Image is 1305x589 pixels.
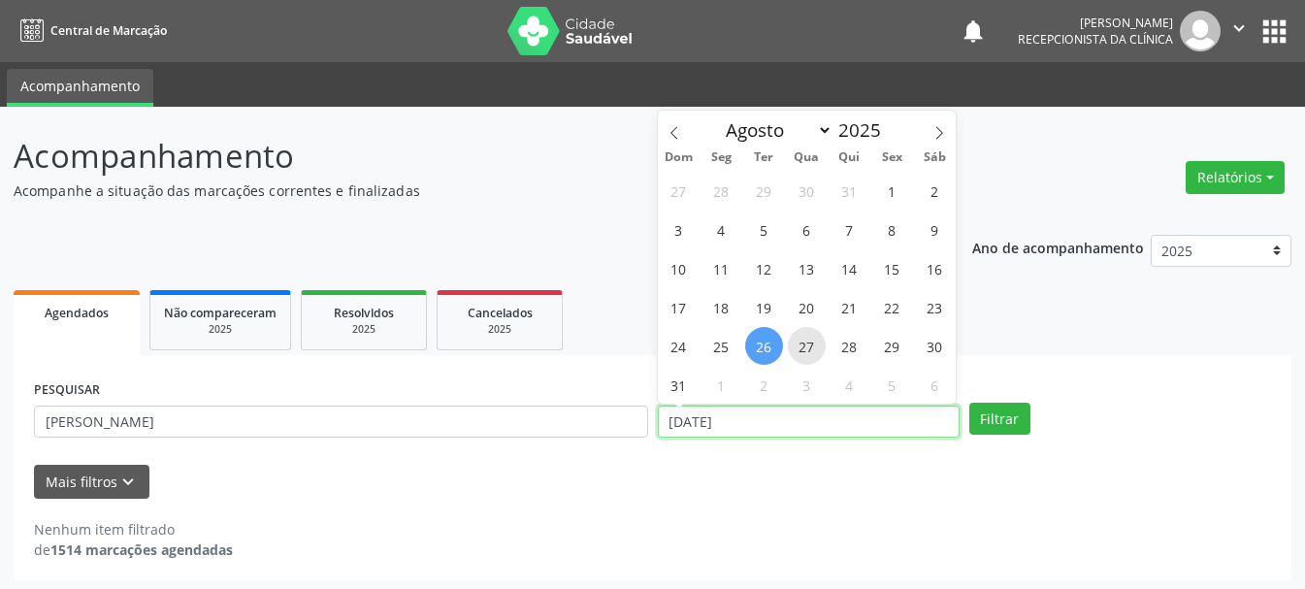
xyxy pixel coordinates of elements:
[873,366,911,404] span: Setembro 5, 2025
[788,288,826,326] span: Agosto 20, 2025
[873,288,911,326] span: Agosto 22, 2025
[660,211,698,248] span: Agosto 3, 2025
[660,249,698,287] span: Agosto 10, 2025
[315,322,412,337] div: 2025
[873,172,911,210] span: Agosto 1, 2025
[873,327,911,365] span: Agosto 29, 2025
[831,249,868,287] span: Agosto 14, 2025
[916,211,954,248] span: Agosto 9, 2025
[913,151,956,164] span: Sáb
[831,366,868,404] span: Setembro 4, 2025
[34,376,100,406] label: PESQUISAR
[745,172,783,210] span: Julho 29, 2025
[660,327,698,365] span: Agosto 24, 2025
[788,211,826,248] span: Agosto 6, 2025
[7,69,153,107] a: Acompanhamento
[785,151,828,164] span: Qua
[1257,15,1291,49] button: apps
[658,151,701,164] span: Dom
[831,172,868,210] span: Julho 31, 2025
[745,366,783,404] span: Setembro 2, 2025
[788,327,826,365] span: Agosto 27, 2025
[702,366,740,404] span: Setembro 1, 2025
[831,327,868,365] span: Agosto 28, 2025
[50,22,167,39] span: Central de Marcação
[50,540,233,559] strong: 1514 marcações agendadas
[702,249,740,287] span: Agosto 11, 2025
[658,406,960,439] input: Selecione um intervalo
[788,366,826,404] span: Setembro 3, 2025
[164,305,277,321] span: Não compareceram
[14,132,908,180] p: Acompanhamento
[468,305,533,321] span: Cancelados
[702,288,740,326] span: Agosto 18, 2025
[34,519,233,540] div: Nenhum item filtrado
[1228,17,1250,39] i: 
[788,172,826,210] span: Julho 30, 2025
[34,540,233,560] div: de
[1018,31,1173,48] span: Recepcionista da clínica
[334,305,394,321] span: Resolvidos
[14,15,167,47] a: Central de Marcação
[916,366,954,404] span: Setembro 6, 2025
[45,305,109,321] span: Agendados
[717,116,833,144] select: Month
[916,288,954,326] span: Agosto 23, 2025
[916,172,954,210] span: Agosto 2, 2025
[660,366,698,404] span: Agosto 31, 2025
[34,406,648,439] input: Nome, CNS
[969,403,1030,436] button: Filtrar
[660,172,698,210] span: Julho 27, 2025
[451,322,548,337] div: 2025
[745,327,783,365] span: Agosto 26, 2025
[745,288,783,326] span: Agosto 19, 2025
[831,288,868,326] span: Agosto 21, 2025
[164,322,277,337] div: 2025
[745,249,783,287] span: Agosto 12, 2025
[34,465,149,499] button: Mais filtroskeyboard_arrow_down
[660,288,698,326] span: Agosto 17, 2025
[870,151,913,164] span: Sex
[1221,11,1257,51] button: 
[742,151,785,164] span: Ter
[1186,161,1285,194] button: Relatórios
[832,117,897,143] input: Year
[972,235,1144,259] p: Ano de acompanhamento
[117,472,139,493] i: keyboard_arrow_down
[873,211,911,248] span: Agosto 8, 2025
[14,180,908,201] p: Acompanhe a situação das marcações correntes e finalizadas
[702,327,740,365] span: Agosto 25, 2025
[916,249,954,287] span: Agosto 16, 2025
[1018,15,1173,31] div: [PERSON_NAME]
[700,151,742,164] span: Seg
[916,327,954,365] span: Agosto 30, 2025
[828,151,870,164] span: Qui
[702,211,740,248] span: Agosto 4, 2025
[788,249,826,287] span: Agosto 13, 2025
[960,17,987,45] button: notifications
[1180,11,1221,51] img: img
[831,211,868,248] span: Agosto 7, 2025
[745,211,783,248] span: Agosto 5, 2025
[702,172,740,210] span: Julho 28, 2025
[873,249,911,287] span: Agosto 15, 2025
